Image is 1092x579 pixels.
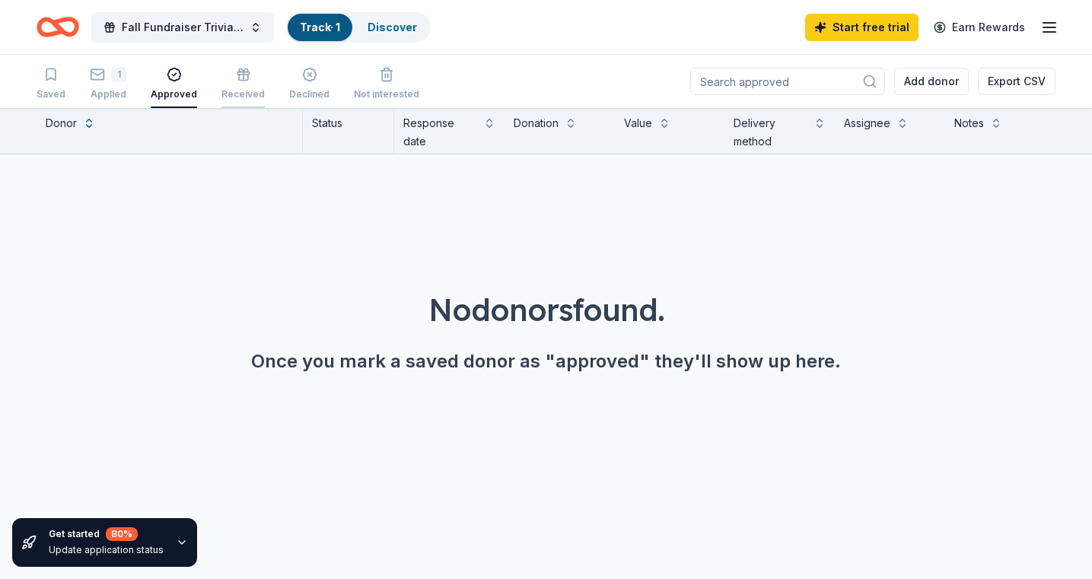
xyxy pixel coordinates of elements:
a: Earn Rewards [925,14,1034,41]
div: Donor [46,114,77,132]
button: Fall Fundraiser Trivia Night [91,12,274,43]
div: Donation [514,114,559,132]
button: Add donor [894,68,969,95]
div: 80 % [106,527,138,541]
div: Not interested [354,88,419,100]
a: Discover [368,21,417,33]
div: Saved [37,88,65,100]
div: 1 [111,67,126,82]
div: Approved [151,88,197,100]
div: Applied [90,88,126,100]
button: Export CSV [978,68,1055,95]
a: Start free trial [805,14,918,41]
div: Declined [289,88,330,100]
div: Assignee [844,114,890,132]
a: Track· 1 [300,21,340,33]
div: Get started [49,527,164,541]
input: Search approved [690,68,885,95]
div: Value [624,114,652,132]
button: Received [221,61,265,108]
div: Notes [954,114,984,132]
div: Received [221,88,265,100]
button: Approved [151,61,197,108]
button: Declined [289,61,330,108]
div: Once you mark a saved donor as "approved" they'll show up here. [37,349,1055,374]
button: Not interested [354,61,419,108]
span: Fall Fundraiser Trivia Night [122,18,244,37]
a: Home [37,9,79,45]
div: No donors found. [37,288,1055,331]
button: 1Applied [90,61,126,108]
div: Delivery method [734,114,807,151]
div: Response date [403,114,477,151]
button: Saved [37,61,65,108]
div: Update application status [49,544,164,556]
div: Status [303,108,394,154]
button: Track· 1Discover [286,12,431,43]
